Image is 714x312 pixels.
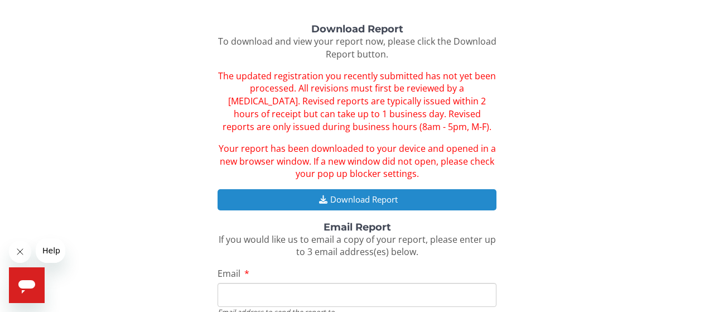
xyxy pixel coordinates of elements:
[9,267,45,303] iframe: Button to launch messaging window
[218,189,496,210] button: Download Report
[218,267,240,280] span: Email
[9,241,31,263] iframe: Close message
[219,233,496,258] span: If you would like us to email a copy of your report, please enter up to 3 email address(es) below.
[218,35,496,60] span: To download and view your report now, please click the Download Report button.
[324,221,391,233] strong: Email Report
[36,238,65,263] iframe: Message from company
[218,70,496,133] span: The updated registration you recently submitted has not yet been processed. All revisions must fi...
[311,23,403,35] strong: Download Report
[219,142,496,180] span: Your report has been downloaded to your device and opened in a new browser window. If a new windo...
